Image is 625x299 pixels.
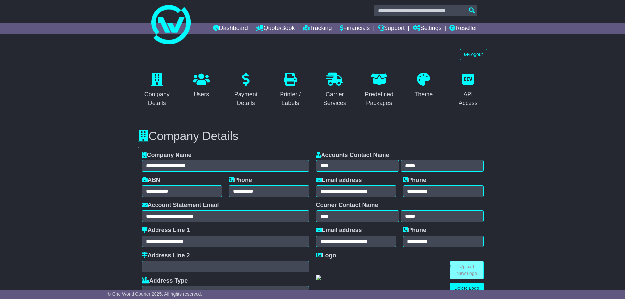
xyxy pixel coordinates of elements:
[303,23,332,34] a: Tracking
[138,70,176,110] a: Company Details
[138,130,487,143] h3: Company Details
[360,70,398,110] a: Predefined Packages
[142,202,219,209] label: Account Statement Email
[142,252,190,259] label: Address Line 2
[403,177,426,184] label: Phone
[316,275,321,280] img: GetCustomerLogo
[142,152,192,159] label: Company Name
[450,283,484,294] a: Delete Logo
[142,177,160,184] label: ABN
[410,70,437,101] a: Theme
[227,70,265,110] a: Payment Details
[142,90,172,108] div: Company Details
[193,90,210,99] div: Users
[414,90,433,99] div: Theme
[340,23,370,34] a: Financials
[403,227,426,234] label: Phone
[460,49,487,60] a: Logout
[320,90,350,108] div: Carrier Services
[316,177,362,184] label: Email address
[449,70,487,110] a: API Access
[213,23,248,34] a: Dashboard
[316,252,336,259] label: Logo
[271,70,309,110] a: Printer / Labels
[449,23,477,34] a: Reseller
[256,23,295,34] a: Quote/Book
[229,177,252,184] label: Phone
[378,23,405,34] a: Support
[231,90,261,108] div: Payment Details
[316,152,389,159] label: Accounts Contact Name
[108,291,202,297] span: © One World Courier 2025. All rights reserved.
[142,277,188,285] label: Address Type
[453,90,483,108] div: API Access
[276,90,305,108] div: Printer / Labels
[316,202,378,209] label: Courier Contact Name
[413,23,442,34] a: Settings
[450,261,484,279] a: Upload New Logo
[316,227,362,234] label: Email address
[189,70,214,101] a: Users
[365,90,394,108] div: Predefined Packages
[142,227,190,234] label: Address Line 1
[316,70,354,110] a: Carrier Services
